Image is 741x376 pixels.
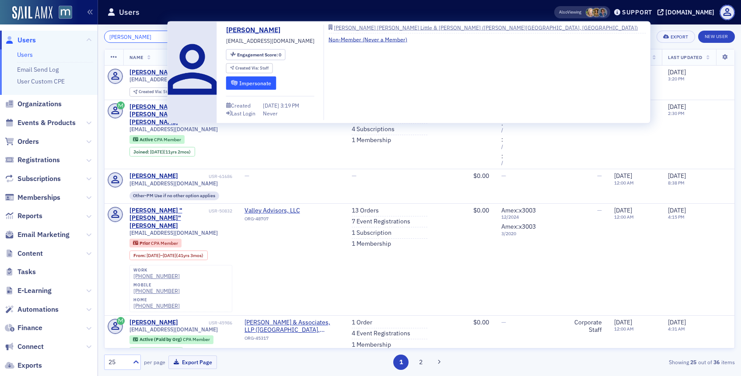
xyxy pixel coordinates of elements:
span: — [352,172,357,180]
span: CPA Member [183,336,210,342]
a: Users [17,51,33,59]
span: / [501,144,551,150]
span: CPA Member [151,240,178,246]
span: Finance [17,323,42,333]
span: : [501,152,503,160]
time: 12:00 AM [614,214,634,220]
span: [DATE] [614,172,632,180]
a: [PERSON_NAME] [226,25,287,35]
span: [DATE] [150,149,164,155]
a: Non-Member (Never a Member) [329,35,414,43]
a: Registrations [5,155,60,165]
time: 4:31 AM [668,326,685,332]
span: — [597,206,602,214]
span: [EMAIL_ADDRESS][DOMAIN_NAME] [129,230,218,236]
a: [PERSON_NAME] "[PERSON_NAME]" [PERSON_NAME] [129,103,207,126]
span: Active [140,136,154,143]
div: mobile [133,282,180,288]
div: USR-50832 [209,208,232,214]
a: Memberships [5,193,60,202]
span: 3:19 PM [280,101,299,108]
span: $0.00 [473,172,489,180]
div: work [133,268,180,273]
span: 12 / 2024 [501,214,551,220]
span: Profile [720,5,735,20]
div: Corporate Staff [563,319,602,334]
span: Reports [17,211,42,221]
time: 8:38 PM [668,180,685,186]
a: [PERSON_NAME] [129,69,178,77]
label: per page [144,358,165,366]
span: Email Marketing [17,230,70,240]
span: 3 / 2020 [501,231,551,237]
span: [EMAIL_ADDRESS][DOMAIN_NAME] [129,126,218,132]
span: [DATE] [668,206,686,214]
div: Showing out of items [531,358,735,366]
span: Created Via : [139,89,163,94]
span: Subscriptions [17,174,61,184]
a: User Custom CPE [17,77,65,85]
span: [DATE] [614,318,632,326]
time: 2:30 PM [668,110,685,116]
span: Joined : [133,149,150,155]
span: Memberships [17,193,60,202]
a: Automations [5,305,59,314]
span: E-Learning [17,286,52,296]
span: Amex : x3003 [501,223,536,230]
a: Active CPA Member [133,136,181,142]
img: SailAMX [12,6,52,20]
span: Organizations [17,99,62,109]
span: Engagement Score : [237,52,279,58]
div: Prior: Prior: CPA Member [129,239,182,247]
div: Export [671,35,689,39]
span: Exports [17,361,42,370]
span: Viewing [559,9,581,15]
span: Laura Swann [592,8,601,17]
img: SailAMX [59,6,72,19]
span: : [501,136,503,143]
div: Created Via: Staff [226,63,273,73]
span: Registrations [17,155,60,165]
div: (11yrs 2mos) [150,149,191,155]
a: 1 Membership [352,240,391,248]
input: Search… [104,31,188,43]
a: 7 Event Registrations [352,218,410,226]
span: Sturgill & Associates, LLP (Westminster, MD) [245,319,339,334]
h1: Users [119,7,140,17]
span: Chris Dougherty [598,8,607,17]
span: [EMAIL_ADDRESS][DOMAIN_NAME] [129,326,218,333]
div: Other-PM Use if no other option applies [129,191,220,200]
a: [PHONE_NUMBER] [133,273,180,279]
div: Last Login [231,111,255,116]
a: 13 Orders [352,207,379,215]
span: Users [17,35,36,45]
a: Tasks [5,267,36,277]
span: Created Via : [235,65,260,71]
a: 4 Subscriptions [352,125,395,133]
a: Valley Advisors, LLC [245,207,324,215]
div: Also [559,9,567,15]
span: [DATE] [668,172,686,180]
a: Content [5,249,43,258]
div: Active: Active: CPA Member [129,135,185,144]
a: [PERSON_NAME] [129,172,178,180]
a: 1 Membership [352,341,391,349]
span: — [245,172,249,180]
span: CPA Member [154,136,181,143]
span: [DATE] [263,101,280,108]
a: [PHONE_NUMBER] [133,288,180,294]
a: [PHONE_NUMBER] [133,303,180,309]
a: [PERSON_NAME] "[PERSON_NAME]" [PERSON_NAME] [129,207,207,230]
div: [DOMAIN_NAME] [665,8,714,16]
span: Orders [17,137,39,146]
span: Content [17,249,43,258]
button: 2 [413,355,429,370]
div: home [133,297,180,303]
time: 12:00 AM [614,326,634,332]
div: USR-61686 [179,174,232,179]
